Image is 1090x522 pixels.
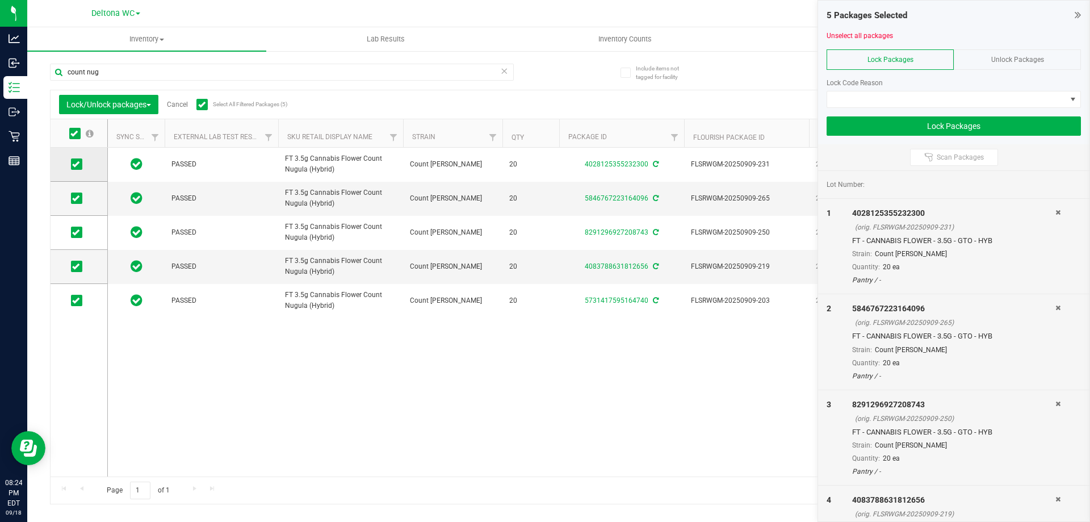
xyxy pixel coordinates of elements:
span: In Sync [131,258,142,274]
span: Sync from Compliance System [651,262,659,270]
span: In Sync [131,190,142,206]
span: Include items not tagged for facility [636,64,693,81]
div: Pantry / - [852,371,1055,381]
span: 20 [816,193,859,204]
span: Lab Results [351,34,420,44]
button: Scan Packages [910,149,998,166]
span: 20 [509,227,552,238]
span: Count [PERSON_NAME] [410,159,496,170]
span: Count [PERSON_NAME] [875,250,947,258]
span: Sync from Compliance System [651,160,659,168]
inline-svg: Reports [9,155,20,166]
a: Filter [484,128,502,147]
span: In Sync [131,156,142,172]
a: 4083788631812656 [585,262,648,270]
a: 8291296927208743 [585,228,648,236]
div: (orig. FLSRWGM-20250909-231) [855,222,1055,232]
inline-svg: Inbound [9,57,20,69]
span: Lock Code Reason [827,79,883,87]
a: Filter [384,128,403,147]
span: Lot Number: [827,179,865,190]
input: Search Package ID, Item Name, SKU, Lot or Part Number... [50,64,514,81]
a: External Lab Test Result [174,133,263,141]
a: Filter [259,128,278,147]
span: Deltona WC [91,9,135,18]
a: Flourish Package ID [693,133,765,141]
a: 4028125355232300 [585,160,648,168]
a: Unselect all packages [827,32,893,40]
span: FT 3.5g Cannabis Flower Count Nugula (Hybrid) [285,256,396,277]
span: Sync from Compliance System [651,194,659,202]
span: Count [PERSON_NAME] [410,295,496,306]
span: 20 ea [883,263,900,271]
span: Count [PERSON_NAME] [875,441,947,449]
a: Inventory [27,27,266,51]
span: 20 [509,261,552,272]
span: PASSED [171,193,271,204]
inline-svg: Outbound [9,106,20,118]
a: 5846767223164096 [585,194,648,202]
div: FT - CANNABIS FLOWER - 3.5G - GTO - HYB [852,331,1055,342]
span: Quantity: [852,359,880,367]
iframe: Resource center [11,431,45,465]
div: (orig. FLSRWGM-20250909-250) [855,414,1055,424]
div: Pantry / - [852,466,1055,477]
div: 5846767223164096 [852,303,1055,315]
span: 2 [827,304,831,313]
span: Count [PERSON_NAME] [875,346,947,354]
span: Clear [500,64,508,78]
span: 4 [827,495,831,504]
a: Strain [412,133,435,141]
span: Strain: [852,441,872,449]
span: 20 [509,193,552,204]
div: FT - CANNABIS FLOWER - 3.5G - GTO - HYB [852,427,1055,438]
span: 20 [509,159,552,170]
span: FT 3.5g Cannabis Flower Count Nugula (Hybrid) [285,153,396,175]
p: 08:24 PM EDT [5,478,22,508]
span: Sync from Compliance System [651,228,659,236]
span: Unlock Packages [991,56,1044,64]
div: 4083788631812656 [852,494,1055,506]
button: Lock/Unlock packages [59,95,158,114]
span: 20 [816,261,859,272]
span: PASSED [171,261,271,272]
span: FLSRWGM-20250909-250 [691,227,802,238]
span: Lock/Unlock packages [66,100,151,109]
span: Strain: [852,250,872,258]
span: 3 [827,400,831,409]
span: FLSRWGM-20250909-231 [691,159,802,170]
span: Count [PERSON_NAME] [410,227,496,238]
a: 5731417595164740 [585,297,648,304]
a: Package ID [568,133,607,141]
span: PASSED [171,227,271,238]
inline-svg: Analytics [9,33,20,44]
div: 8291296927208743 [852,399,1055,411]
span: In Sync [131,224,142,240]
a: Qty [512,133,524,141]
span: Strain: [852,346,872,354]
span: Lock Packages [867,56,913,64]
div: FT - CANNABIS FLOWER - 3.5G - GTO - HYB [852,235,1055,247]
span: 20 [816,159,859,170]
button: Lock Packages [827,116,1081,136]
a: Filter [665,128,684,147]
div: 4028125355232300 [852,207,1055,219]
span: 20 [816,295,859,306]
a: Lab Results [266,27,505,51]
span: PASSED [171,295,271,306]
span: Select all records on this page [86,130,94,137]
span: Scan Packages [937,153,984,162]
span: Quantity: [852,263,880,271]
input: 1 [130,482,150,499]
span: Select All Filtered Packages (5) [213,101,270,107]
span: FLSRWGM-20250909-219 [691,261,802,272]
span: 20 [509,295,552,306]
span: 1 [827,208,831,218]
a: Filter [146,128,165,147]
inline-svg: Retail [9,131,20,142]
span: 20 ea [883,454,900,462]
span: FLSRWGM-20250909-203 [691,295,802,306]
span: FLSRWGM-20250909-265 [691,193,802,204]
span: Sync from Compliance System [651,297,659,304]
span: 20 [816,227,859,238]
